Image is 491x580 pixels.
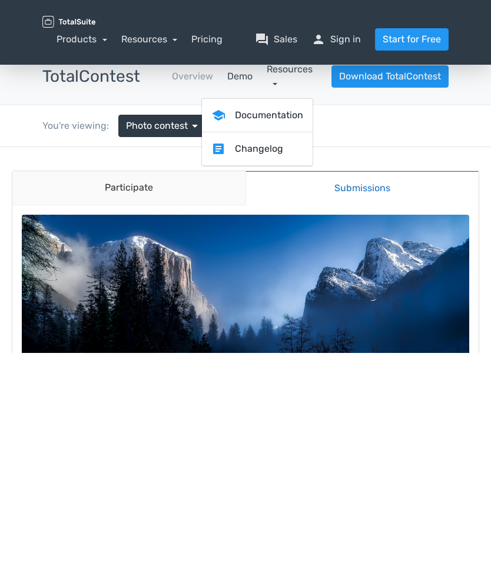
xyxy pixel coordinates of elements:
[245,24,479,58] a: Submissions
[227,69,253,84] a: Demo
[126,119,188,133] span: Photo contest
[202,99,313,132] a: schoolDocumentation
[375,28,449,51] a: Start for Free
[311,32,361,46] a: personSign in
[42,119,118,133] div: You're viewing:
[311,32,326,46] span: person
[211,142,225,156] span: article
[331,65,449,88] a: Download TotalContest
[188,119,202,133] span: arrow_drop_down
[57,34,107,45] a: Products
[191,32,223,46] a: Pricing
[211,108,225,122] span: school
[202,132,313,166] a: articleChangelog
[255,32,269,46] span: question_answer
[12,24,245,58] a: Participate
[42,16,95,28] img: TotalSuite for WordPress
[42,68,140,86] h3: TotalContest
[22,68,469,326] img: yellowstone-national-park-1581879_1920.jpg
[121,34,178,45] a: Resources
[255,32,297,46] a: question_answerSales
[172,69,213,84] a: Overview
[118,115,210,137] a: Photo contest arrow_drop_down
